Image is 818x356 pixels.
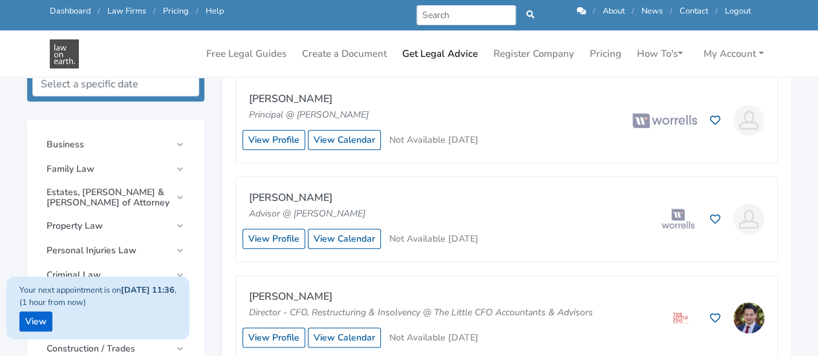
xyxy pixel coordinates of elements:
[121,284,175,296] strong: [DATE] 11:36
[383,130,484,150] button: Not Available [DATE]
[98,5,100,17] span: /
[40,215,191,238] a: Property Law
[383,229,484,249] button: Not Available [DATE]
[242,229,305,249] a: View Profile
[603,5,625,17] a: About
[585,41,627,67] a: Pricing
[725,5,751,17] a: Logout
[40,182,191,213] a: Estates, [PERSON_NAME] & [PERSON_NAME] of Attorney
[47,187,171,208] span: Estates, [PERSON_NAME] & [PERSON_NAME] of Attorney
[47,221,171,231] span: Property Law
[50,39,79,68] img: Get Legal Advice in
[308,328,381,348] a: View Calendar
[397,41,483,67] a: Get Legal Advice
[632,41,688,67] a: How To's
[733,302,764,333] img: Adam Thorpe
[733,204,764,235] img: Kate Lee
[40,239,191,262] a: Personal Injuries Law
[40,133,191,156] a: Business
[163,5,189,17] a: Pricing
[206,5,224,17] a: Help
[249,190,475,207] p: [PERSON_NAME]
[641,5,663,17] a: News
[670,5,673,17] span: /
[698,41,769,67] a: My Account
[47,270,171,280] span: Criminal Law
[488,41,579,67] a: Register Company
[32,72,199,96] input: Select a specific date
[733,105,764,136] img: Scott Andersen
[47,246,171,256] span: Personal Injuries Law
[416,5,517,25] input: Search
[242,328,305,348] a: View Profile
[249,108,475,122] p: Principal @ [PERSON_NAME]
[107,5,146,17] a: Law Firms
[249,91,475,108] p: [PERSON_NAME]
[196,5,199,17] span: /
[593,5,596,17] span: /
[249,207,475,221] p: Advisor @ [PERSON_NAME]
[242,130,305,150] a: View Profile
[715,5,718,17] span: /
[50,5,91,17] a: Dashboard
[47,140,171,150] span: Business
[40,158,191,181] a: Family Law
[680,5,708,17] a: Contact
[383,328,484,348] button: Not Available [DATE]
[249,289,593,306] p: [PERSON_NAME]
[249,306,593,320] p: Director - CFO, Restructuring & Insolvency @ The Little CFO Accountants & Advisors
[632,5,634,17] span: /
[308,229,381,249] a: View Calendar
[153,5,156,17] span: /
[6,277,189,339] div: Your next appointment is on , (1 hour from now)
[40,264,191,287] a: Criminal Law
[665,302,697,334] img: The Little CFO Accountants & Advisors
[47,164,171,174] span: Family Law
[632,113,697,128] img: Worrells
[660,203,697,235] img: Worrells
[19,311,52,331] a: View
[201,41,292,67] a: Free Legal Guides
[47,344,171,354] span: Construction / Trades
[297,41,392,67] a: Create a Document
[308,130,381,150] a: View Calendar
